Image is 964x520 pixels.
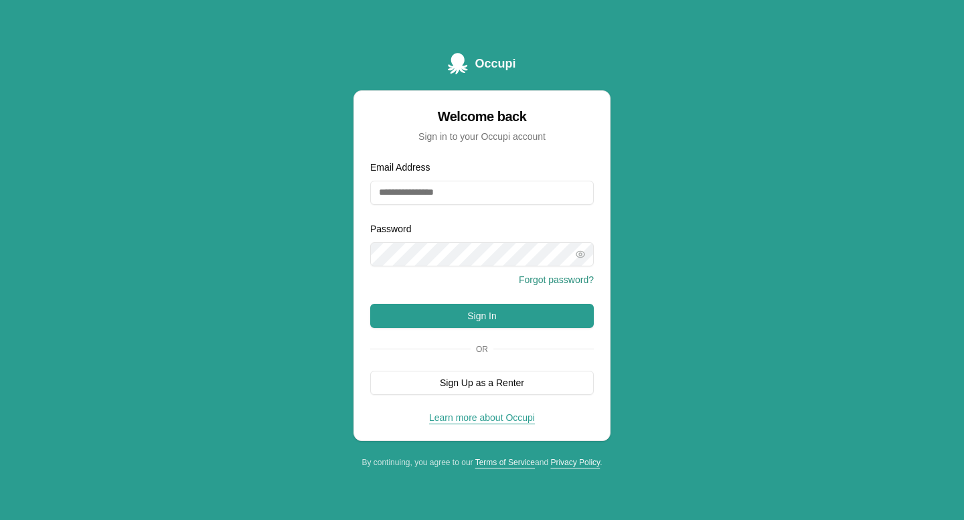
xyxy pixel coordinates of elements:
[370,162,430,173] label: Email Address
[519,273,594,286] button: Forgot password?
[353,457,611,468] div: By continuing, you agree to our and .
[471,344,493,355] span: Or
[370,130,594,143] div: Sign in to your Occupi account
[475,54,515,73] span: Occupi
[550,458,600,467] a: Privacy Policy
[370,224,411,234] label: Password
[429,412,535,423] a: Learn more about Occupi
[370,304,594,328] button: Sign In
[475,458,535,467] a: Terms of Service
[448,53,515,74] a: Occupi
[370,107,594,126] div: Welcome back
[370,371,594,395] button: Sign Up as a Renter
